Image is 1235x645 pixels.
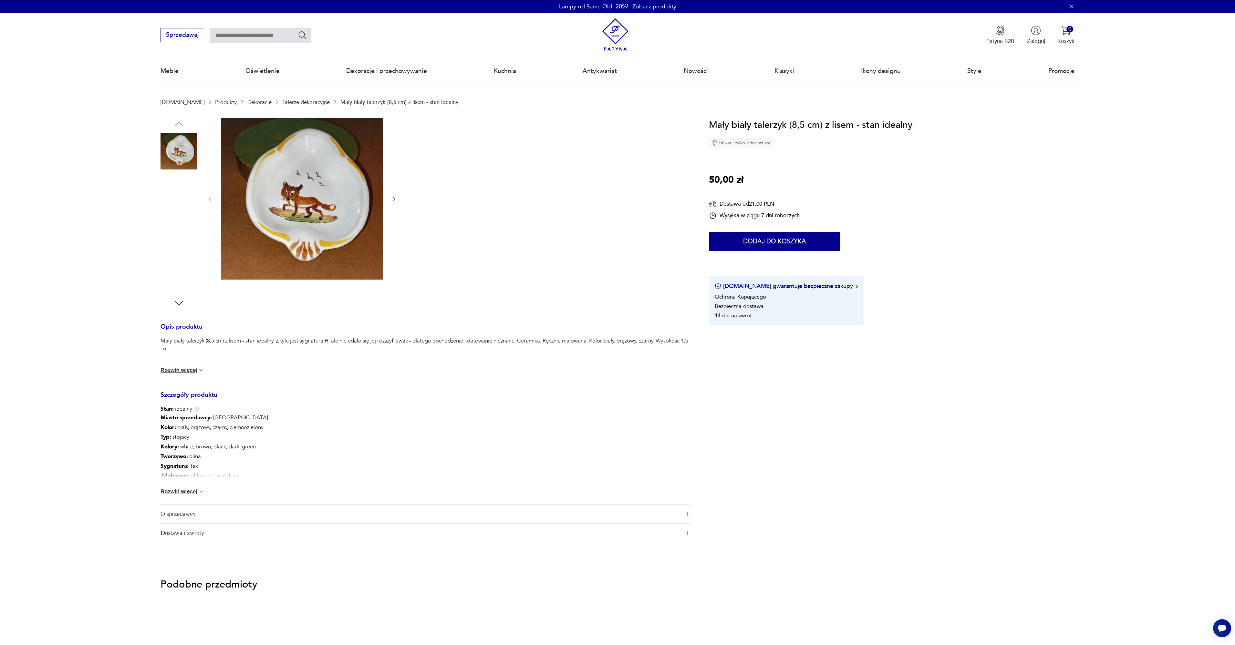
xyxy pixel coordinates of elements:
[1213,619,1231,637] iframe: Smartsupp widget button
[247,99,272,105] a: Dekoracje
[715,302,763,310] li: Bezpieczna dostawa
[861,56,901,86] a: Ikony designu
[161,413,372,423] p: [GEOGRAPHIC_DATA]
[161,433,171,441] b: Typ :
[161,405,192,413] span: idealny
[161,462,189,470] b: Sygnatura :
[161,33,204,38] a: Sprzedawaj
[1031,26,1041,36] img: Ikonka użytkownika
[709,212,800,220] div: Wysyłka w ciągu 7 dni roboczych
[161,443,179,450] b: Kolory :
[298,30,307,40] button: Szukaj
[161,505,690,523] button: Ikona plusaO sprzedawcy
[161,472,188,479] b: Zdobienie :
[709,173,743,188] p: 50,00 zł
[684,56,708,86] a: Nowości
[632,3,676,11] a: Zobacz produkty
[161,505,680,523] span: O sprzedawcy
[161,414,212,421] b: Miasto sprzedawcy :
[1066,26,1073,33] div: 0
[215,99,237,105] a: Produkty
[583,56,617,86] a: Antykwariat
[161,461,372,471] p: Tak
[161,174,197,210] img: Zdjęcie produktu Mały biały talerzyk (8,5 cm) z lisem - stan idealny
[1027,26,1045,45] button: Zaloguj
[161,133,197,169] img: Zdjęcie produktu Mały biały talerzyk (8,5 cm) z lisem - stan idealny
[1027,37,1045,45] p: Zaloguj
[774,56,794,86] a: Klasyki
[986,26,1014,45] a: Ikona medaluPatyna B2B
[161,337,690,353] p: Mały biały talerzyk (8,5 cm) z lisem - stan idealny. Z tyłu jest sygnatura H, ale nie udało się j...
[161,471,372,481] p: szkliwienie, malatura
[709,138,774,148] div: Unikat - tylko jedna sztuka!
[198,367,204,374] img: chevron down
[715,293,766,301] li: Ochrona Kupującego
[161,524,680,542] span: Dostawa i zwroty
[1061,26,1071,36] img: Ikona koszyka
[161,453,188,460] b: Tworzywo :
[161,393,690,405] h3: Szczegóły produktu
[1048,56,1074,86] a: Promocje
[1057,37,1074,45] p: Koszyk
[711,140,717,146] img: Ikona diamentu
[685,531,690,535] img: Ikona plusa
[161,524,690,542] button: Ikona plusaDostawa i zwroty
[245,56,280,86] a: Oświetlenie
[198,488,204,495] img: chevron down
[161,424,176,431] b: Kolor:
[709,232,840,251] button: Dodaj do koszyka
[161,56,179,86] a: Meble
[559,3,628,11] p: Lampy od Same Old -20%!
[986,37,1014,45] p: Patyna B2B
[995,26,1005,36] img: Ikona medalu
[346,56,427,86] a: Dekoracje i przechowywanie
[194,406,200,412] img: Info icon
[967,56,981,86] a: Style
[685,512,690,516] img: Ikona plusa
[161,367,204,374] button: Rozwiń więcej
[709,200,800,208] div: Dostawa od 21,00 PLN
[161,405,174,413] b: Stan:
[715,282,858,290] button: [DOMAIN_NAME] gwarantuje bezpieczne zakupy
[161,324,690,337] h3: Opis produktu
[161,423,372,432] p: biały, brązowy, czarny, ciemnozielony
[340,99,458,105] p: Mały biały talerzyk (8,5 cm) z lisem - stan idealny
[161,580,1074,589] p: Podobne przedmioty
[161,488,204,495] button: Rozwiń więcej
[986,26,1014,45] button: Patyna B2B
[161,99,204,105] a: [DOMAIN_NAME]
[709,118,912,133] h1: Mały biały talerzyk (8,5 cm) z lisem - stan idealny
[856,285,858,288] img: Ikona strzałki w prawo
[494,56,516,86] a: Kuchnia
[599,18,632,51] img: Patyna - sklep z meblami i dekoracjami vintage
[715,283,721,290] img: Ikona certyfikatu
[161,432,372,442] p: stojący
[715,312,752,319] li: 14 dni na zwrot
[161,442,372,452] p: white, brown, black, dark_green
[221,118,383,280] img: Zdjęcie produktu Mały biały talerzyk (8,5 cm) z lisem - stan idealny
[161,28,204,42] button: Sprzedawaj
[1057,26,1074,45] button: 0Koszyk
[161,256,197,293] img: Zdjęcie produktu Mały biały talerzyk (8,5 cm) z lisem - stan idealny
[161,452,372,461] p: glina
[709,200,717,208] img: Ikona dostawy
[282,99,330,105] a: Talerze dekoracyjne
[161,215,197,252] img: Zdjęcie produktu Mały biały talerzyk (8,5 cm) z lisem - stan idealny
